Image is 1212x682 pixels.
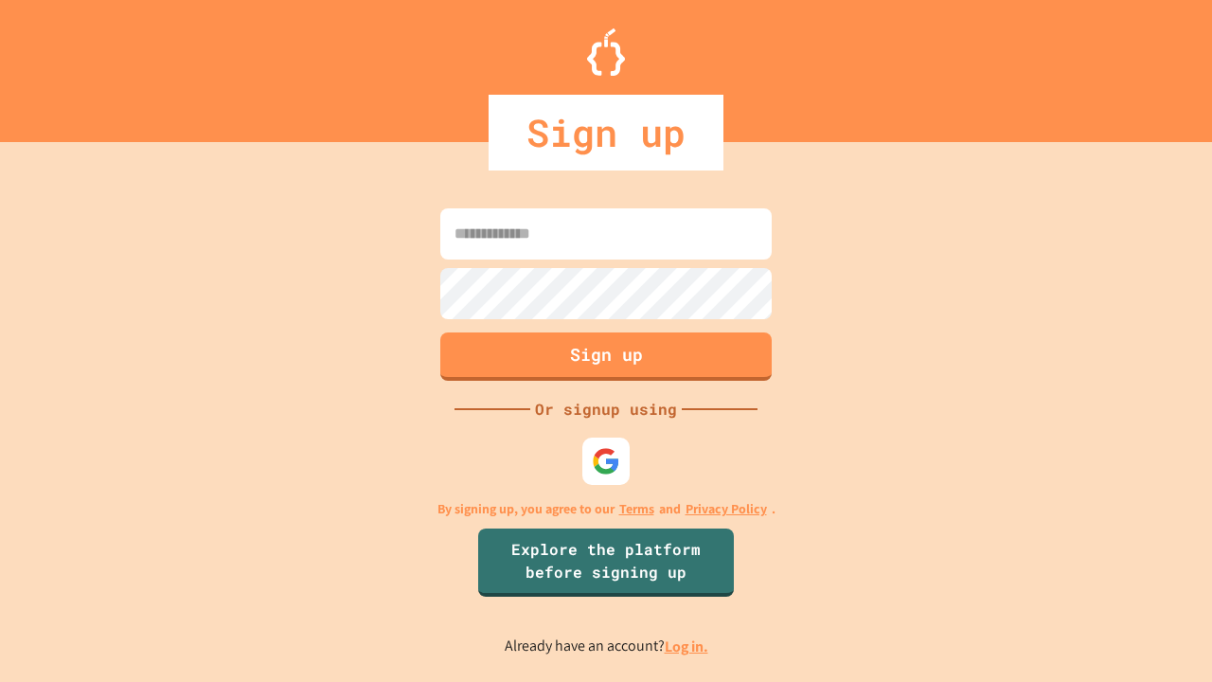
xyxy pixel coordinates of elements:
[530,398,682,421] div: Or signup using
[1132,606,1193,663] iframe: chat widget
[592,447,620,476] img: google-icon.svg
[1055,524,1193,604] iframe: chat widget
[478,529,734,597] a: Explore the platform before signing up
[437,499,775,519] p: By signing up, you agree to our and .
[686,499,767,519] a: Privacy Policy
[619,499,654,519] a: Terms
[489,95,723,170] div: Sign up
[440,332,772,381] button: Sign up
[665,637,708,656] a: Log in.
[587,28,625,76] img: Logo.svg
[505,635,708,658] p: Already have an account?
